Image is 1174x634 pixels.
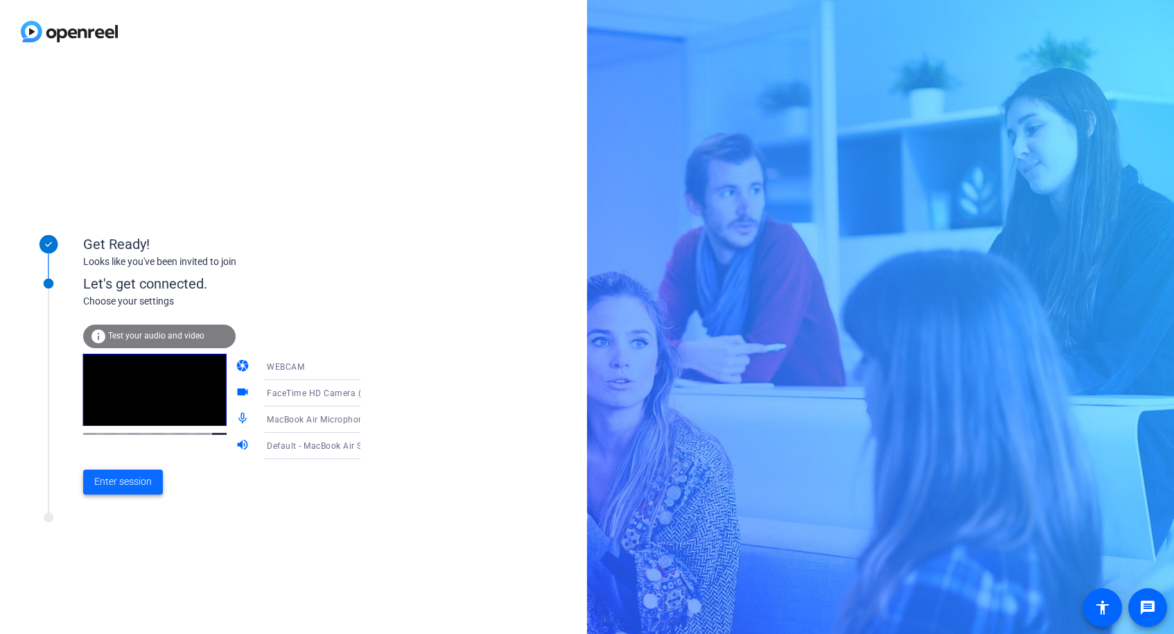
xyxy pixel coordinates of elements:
mat-icon: message [1139,599,1156,616]
mat-icon: volume_up [236,438,252,454]
span: FaceTime HD Camera (5B00:3AA6) [267,387,410,398]
mat-icon: accessibility [1094,599,1111,616]
span: MacBook Air Microphone (Built-in) [267,413,405,425]
div: Get Ready! [83,234,360,255]
div: Let's get connected. [83,273,389,294]
mat-icon: videocam [236,385,252,402]
mat-icon: mic_none [236,411,252,428]
span: WEBCAM [267,362,304,372]
mat-icon: info [90,328,107,345]
mat-icon: camera [236,359,252,375]
span: Default - MacBook Air Speakers (Built-in) [267,440,431,451]
span: Enter session [94,474,152,489]
span: Test your audio and video [108,331,204,341]
div: Looks like you've been invited to join [83,255,360,269]
button: Enter session [83,470,163,495]
div: Choose your settings [83,294,389,309]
